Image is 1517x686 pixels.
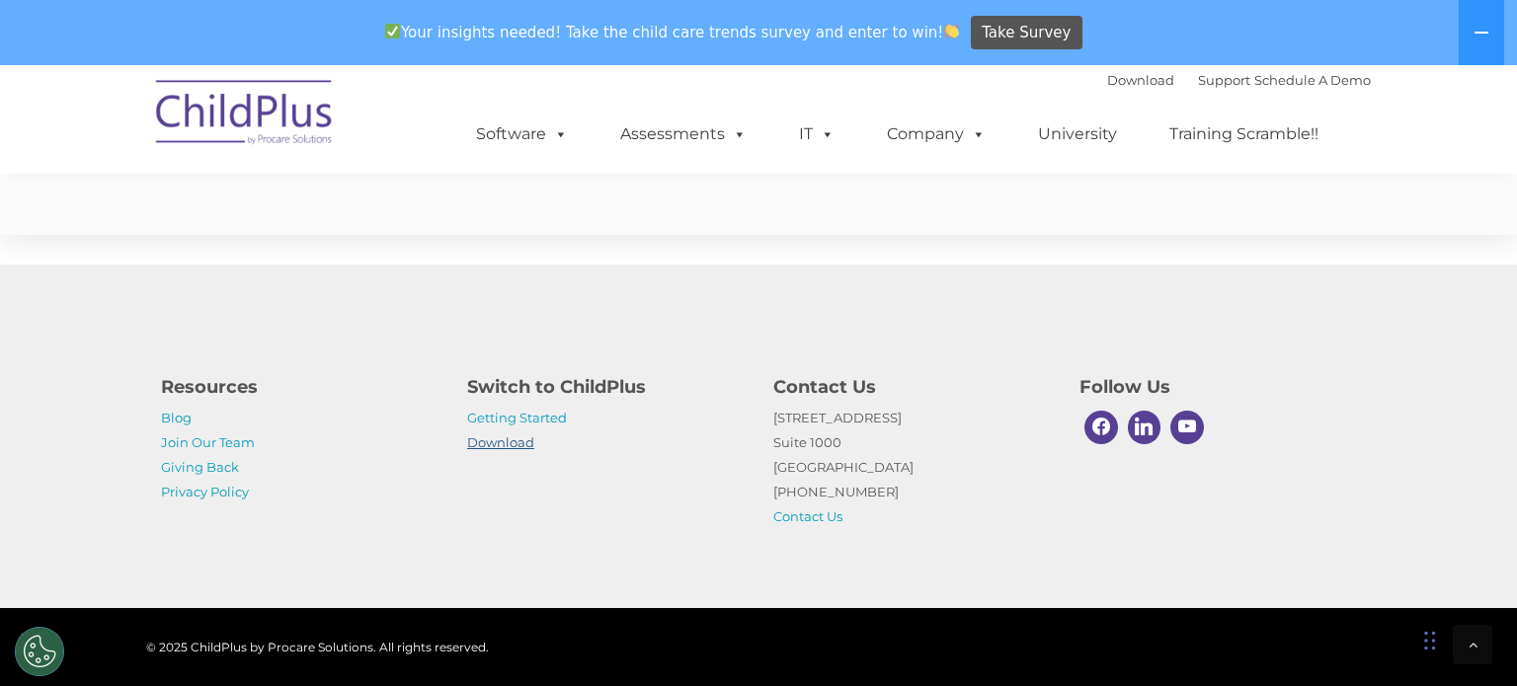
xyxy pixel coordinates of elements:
[467,434,534,450] a: Download
[1123,406,1166,449] a: Linkedin
[982,16,1071,50] span: Take Survey
[944,24,959,38] img: 👏
[1424,611,1436,670] div: Drag
[385,24,400,38] img: ✅
[971,16,1082,50] a: Take Survey
[779,114,854,154] a: IT
[376,13,968,51] span: Your insights needed! Take the child care trends survey and enter to win!
[1079,373,1356,401] h4: Follow Us
[456,114,588,154] a: Software
[161,373,438,401] h4: Resources
[1198,72,1250,88] a: Support
[1418,591,1517,686] iframe: Chat Widget
[15,627,64,676] button: Cookies Settings
[1107,72,1174,88] a: Download
[1254,72,1371,88] a: Schedule A Demo
[600,114,766,154] a: Assessments
[1150,114,1338,154] a: Training Scramble!!
[161,434,255,450] a: Join Our Team
[773,508,842,524] a: Contact Us
[773,373,1050,401] h4: Contact Us
[773,406,1050,529] p: [STREET_ADDRESS] Suite 1000 [GEOGRAPHIC_DATA] [PHONE_NUMBER]
[467,373,744,401] h4: Switch to ChildPlus
[1165,406,1209,449] a: Youtube
[161,459,239,475] a: Giving Back
[161,484,249,499] a: Privacy Policy
[1079,406,1123,449] a: Facebook
[1018,114,1137,154] a: University
[161,410,192,425] a: Blog
[867,114,1005,154] a: Company
[146,66,344,165] img: ChildPlus by Procare Solutions
[467,410,567,425] a: Getting Started
[1107,72,1371,88] font: |
[146,640,489,654] span: © 2025 ChildPlus by Procare Solutions. All rights reserved.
